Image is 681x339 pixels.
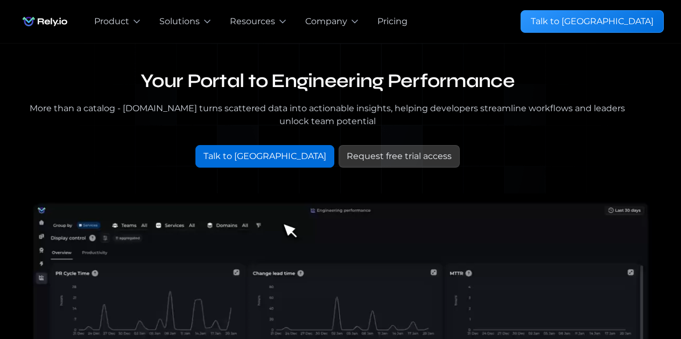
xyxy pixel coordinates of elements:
div: Product [94,15,129,28]
div: More than a catalog - [DOMAIN_NAME] turns scattered data into actionable insights, helping develo... [17,102,638,128]
img: Rely.io logo [17,11,73,32]
a: home [17,11,73,32]
div: Company [305,15,347,28]
a: Pricing [377,15,408,28]
a: Talk to [GEOGRAPHIC_DATA] [195,145,334,168]
div: Resources [230,15,275,28]
div: Request free trial access [347,150,452,163]
a: Request free trial access [339,145,460,168]
a: Talk to [GEOGRAPHIC_DATA] [521,10,664,33]
div: Solutions [159,15,200,28]
div: Talk to [GEOGRAPHIC_DATA] [203,150,326,163]
h1: Your Portal to Engineering Performance [17,69,638,93]
div: Talk to [GEOGRAPHIC_DATA] [531,15,654,28]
